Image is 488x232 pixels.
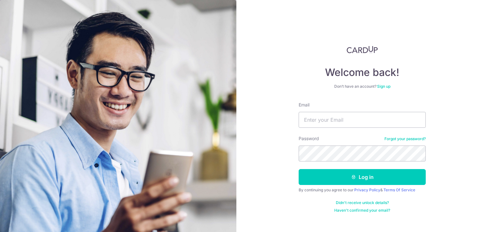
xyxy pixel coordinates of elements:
[347,46,378,53] img: CardUp Logo
[299,102,309,108] label: Email
[299,112,426,128] input: Enter your Email
[383,188,415,192] a: Terms Of Service
[299,135,319,142] label: Password
[299,188,426,193] div: By continuing you agree to our &
[334,208,390,213] a: Haven't confirmed your email?
[336,200,389,205] a: Didn't receive unlock details?
[384,136,426,141] a: Forgot your password?
[377,84,390,89] a: Sign up
[299,66,426,79] h4: Welcome back!
[299,84,426,89] div: Don’t have an account?
[354,188,380,192] a: Privacy Policy
[299,169,426,185] button: Log in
